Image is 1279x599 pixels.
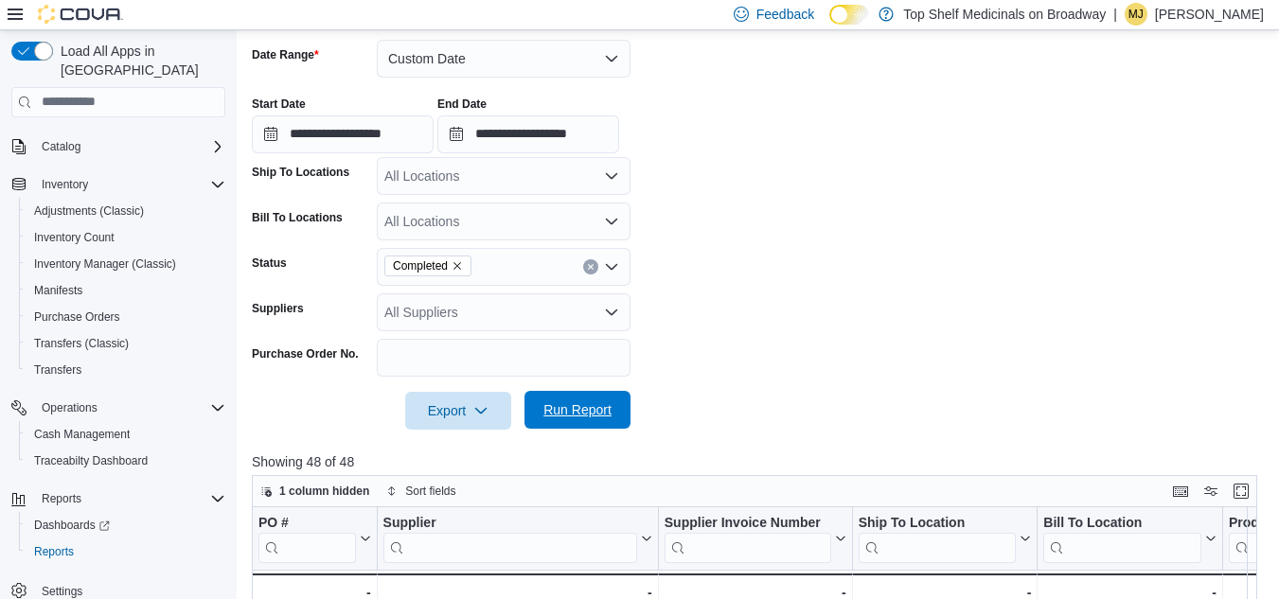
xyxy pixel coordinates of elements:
a: Cash Management [27,423,137,446]
button: Reports [19,538,233,565]
span: Manifests [27,279,225,302]
button: Open list of options [604,168,619,184]
a: Reports [27,540,81,563]
label: Suppliers [252,301,304,316]
span: Completed [393,256,448,275]
span: Inventory Count [34,230,115,245]
span: Cash Management [34,427,130,442]
span: Purchase Orders [34,309,120,325]
div: Supplier Invoice Number [665,514,831,562]
button: Sort fields [379,480,463,502]
label: Date Range [252,47,319,62]
p: | [1113,3,1117,26]
span: Export [417,392,500,430]
img: Cova [38,5,123,24]
p: Showing 48 of 48 [252,452,1268,471]
button: Reports [34,487,89,510]
label: End Date [437,97,487,112]
span: Run Report [543,400,612,419]
a: Dashboards [19,512,233,538]
button: Inventory [34,173,96,196]
button: Operations [34,396,105,419]
p: [PERSON_NAME] [1155,3,1264,26]
a: Manifests [27,279,90,302]
a: Transfers (Classic) [27,332,136,355]
label: Ship To Locations [252,165,349,180]
span: Cash Management [27,423,225,446]
span: Inventory Manager (Classic) [34,256,176,272]
span: Inventory [42,177,88,192]
button: Inventory Count [19,224,233,251]
button: Open list of options [604,214,619,229]
button: 1 column hidden [253,480,377,502]
span: Transfers [27,359,225,381]
span: Feedback [756,5,814,24]
span: Operations [34,396,225,419]
button: Export [405,392,511,430]
input: Dark Mode [829,5,869,25]
div: Supplier [383,514,637,562]
span: Inventory [34,173,225,196]
button: Enter fullscreen [1230,480,1252,502]
button: Transfers [19,357,233,383]
span: Reports [34,487,225,510]
button: Operations [4,395,233,421]
a: Purchase Orders [27,306,128,328]
label: Start Date [252,97,306,112]
button: Bill To Location [1043,514,1217,562]
button: Ship To Location [859,514,1032,562]
button: Catalog [34,135,88,158]
a: Adjustments (Classic) [27,200,151,222]
button: Clear input [583,259,598,274]
span: Manifests [34,283,82,298]
button: Open list of options [604,305,619,320]
span: Reports [42,491,81,506]
a: Transfers [27,359,89,381]
button: Reports [4,485,233,512]
button: Supplier [383,514,652,562]
span: Transfers [34,362,81,378]
div: Melisa Johnson [1125,3,1147,26]
input: Press the down key to open a popover containing a calendar. [437,115,619,153]
span: Transfers (Classic) [34,336,129,351]
div: Ship To Location [859,514,1017,532]
button: Open list of options [604,259,619,274]
span: Dashboards [34,518,110,533]
input: Press the down key to open a popover containing a calendar. [252,115,434,153]
span: Load All Apps in [GEOGRAPHIC_DATA] [53,42,225,79]
span: Dashboards [27,514,225,537]
div: Bill To Location [1043,514,1201,562]
button: Catalog [4,133,233,160]
div: Supplier Invoice Number [665,514,831,532]
button: Inventory Manager (Classic) [19,251,233,277]
button: Supplier Invoice Number [665,514,846,562]
a: Inventory Count [27,226,122,249]
span: Reports [27,540,225,563]
span: Inventory Manager (Classic) [27,253,225,275]
a: Inventory Manager (Classic) [27,253,184,275]
span: 1 column hidden [279,484,369,499]
button: PO # [258,514,371,562]
span: Completed [384,255,471,276]
span: Purchase Orders [27,306,225,328]
button: Remove Completed from selection in this group [452,260,463,272]
label: Purchase Order No. [252,346,359,361]
span: Transfers (Classic) [27,332,225,355]
label: Status [252,255,287,271]
span: Settings [42,584,82,599]
div: PO # [258,514,356,532]
button: Manifests [19,277,233,304]
span: Adjustments (Classic) [27,200,225,222]
span: Sort fields [405,484,455,499]
span: Adjustments (Classic) [34,203,144,219]
a: Traceabilty Dashboard [27,449,155,472]
div: Ship To Location [859,514,1017,562]
p: Top Shelf Medicinals on Broadway [903,3,1106,26]
span: Reports [34,544,74,559]
div: PO # URL [258,514,356,562]
button: Inventory [4,171,233,198]
span: Traceabilty Dashboard [34,453,148,468]
button: Run Report [524,391,631,429]
button: Cash Management [19,421,233,448]
a: Dashboards [27,514,117,537]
